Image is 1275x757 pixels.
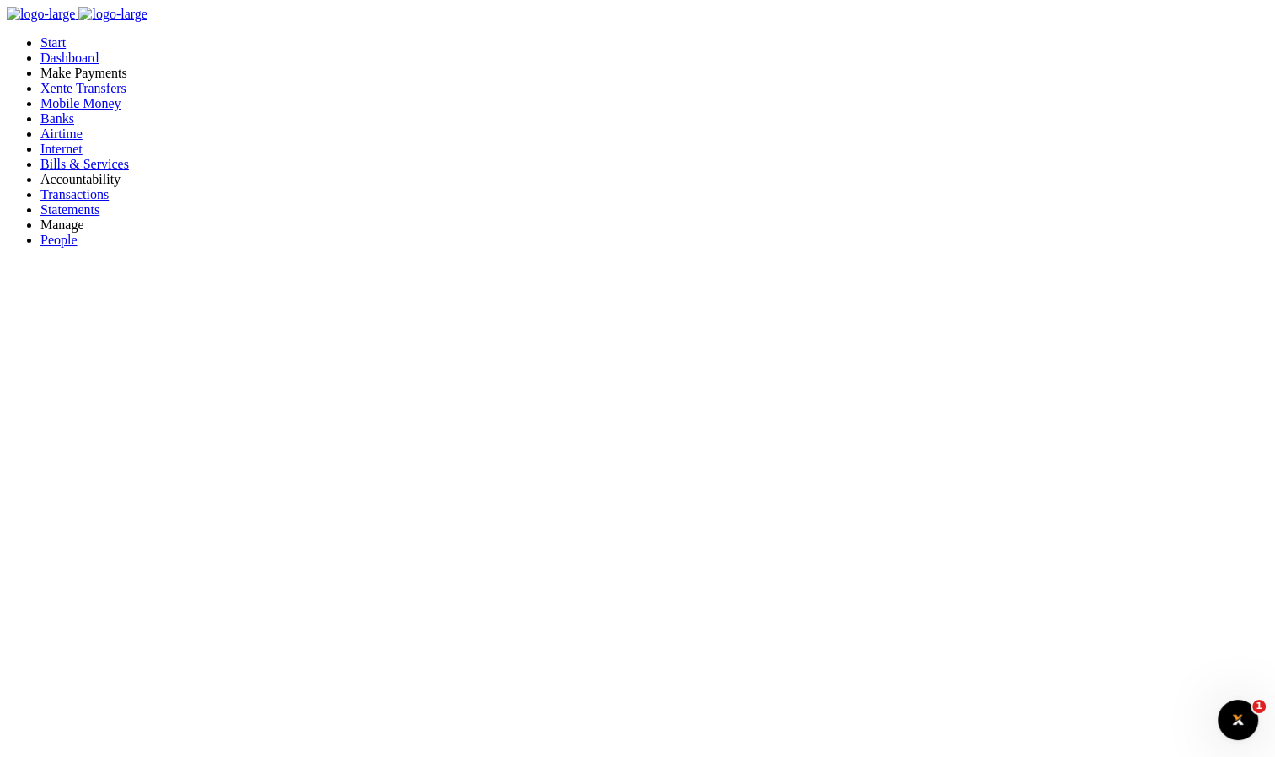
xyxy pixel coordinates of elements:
span: 1 [1252,700,1266,713]
a: Mobile Money [40,96,121,110]
img: logo-large [78,7,147,22]
li: M [40,66,1268,81]
a: Transactions [40,187,109,201]
span: countability [56,172,121,186]
a: Internet [40,142,83,156]
a: Banks [40,111,74,126]
iframe: Intercom live chat [1218,700,1258,740]
a: Statements [40,202,99,217]
a: Xente Transfers [40,81,126,95]
a: Start [40,35,66,50]
li: Ac [40,172,1268,187]
span: anage [52,217,83,232]
a: People [40,233,78,247]
a: Airtime [40,126,83,141]
li: M [40,217,1268,233]
a: logo-small logo-large logo-large [7,7,147,21]
a: Bills & Services [40,157,129,171]
a: Dashboard [40,51,99,65]
img: logo-large [7,7,75,22]
span: ake Payments [52,66,126,80]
